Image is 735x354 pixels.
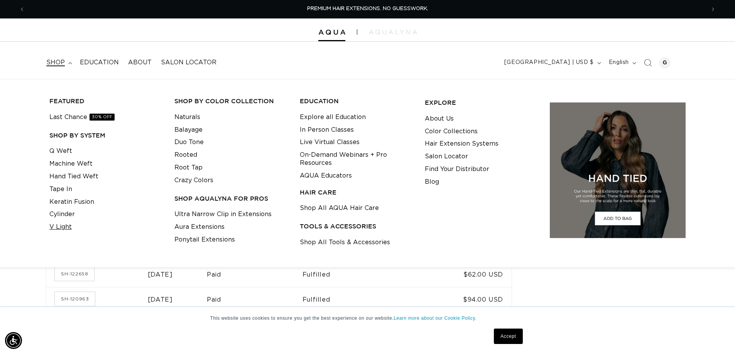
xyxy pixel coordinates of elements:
td: Paid [207,287,302,312]
a: Find Your Distributor [425,163,489,176]
span: PREMIUM HAIR EXTENSIONS. NO GUESSWORK. [307,6,428,11]
td: Fulfilled [302,287,417,312]
div: Accessibility Menu [5,332,22,349]
a: In Person Classes [300,124,354,136]
a: Tape In [49,183,72,196]
a: On-Demand Webinars + Pro Resources [300,149,413,169]
h3: Shop AquaLyna for Pros [174,195,287,203]
time: [DATE] [148,297,173,303]
a: Crazy Colors [174,174,213,187]
img: aqualyna.com [369,30,417,34]
a: AQUA Educators [300,169,352,182]
a: Blog [425,176,439,188]
summary: Search [639,54,656,71]
span: Salon Locator [161,59,216,67]
a: Accept [494,329,522,344]
img: Aqua Hair Extensions [318,30,345,35]
a: Education [75,54,123,71]
iframe: Chat Widget [696,317,735,354]
a: Balayage [174,124,203,136]
h3: HAIR CARE [300,188,413,196]
td: $94.00 USD [417,287,512,312]
a: About [123,54,156,71]
summary: shop [42,54,75,71]
a: Salon Locator [156,54,221,71]
button: [GEOGRAPHIC_DATA] | USD $ [500,55,604,70]
a: Ultra Narrow Clip in Extensions [174,208,272,221]
a: Q Weft [49,145,72,158]
button: English [604,55,639,70]
a: Rooted [174,149,197,161]
a: Order number SH-122658 [55,267,94,281]
a: Aura Extensions [174,221,225,233]
button: Next announcement [705,2,721,17]
a: Shop All AQUA Hair Care [300,202,379,215]
a: Salon Locator [425,150,468,163]
a: Explore all Education [300,111,366,124]
a: Hand Tied Weft [49,170,98,183]
span: Education [80,59,119,67]
button: Previous announcement [14,2,30,17]
a: Naturals [174,111,200,124]
td: $62.00 USD [417,262,512,287]
a: Order number SH-120963 [55,292,95,306]
span: [GEOGRAPHIC_DATA] | USD $ [504,59,594,67]
span: 30% OFF [90,114,115,121]
a: Live Virtual Classes [300,136,360,149]
a: Duo Tone [174,136,204,149]
h3: TOOLS & ACCESSORIES [300,222,413,230]
a: V Light [49,221,72,233]
td: Fulfilled [302,262,417,287]
a: Machine Weft [49,158,93,170]
td: Paid [207,262,302,287]
h3: SHOP BY SYSTEM [49,131,162,139]
a: Ponytail Extensions [174,233,235,246]
a: Keratin Fusion [49,196,94,208]
a: Root Tap [174,161,203,174]
p: This website uses cookies to ensure you get the best experience on our website. [210,315,525,322]
a: Color Collections [425,125,478,138]
span: shop [46,59,65,67]
time: [DATE] [148,272,173,278]
a: Shop All Tools & Accessories [300,236,390,249]
a: About Us [425,112,454,125]
span: English [609,59,629,67]
h3: FEATURED [49,97,162,105]
h3: EXPLORE [425,99,538,107]
a: Cylinder [49,208,75,221]
h3: EDUCATION [300,97,413,105]
a: Hair Extension Systems [425,138,498,150]
h3: Shop by Color Collection [174,97,287,105]
a: Learn more about our Cookie Policy. [394,315,476,321]
span: About [128,59,152,67]
a: Last Chance30% OFF [49,111,115,124]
